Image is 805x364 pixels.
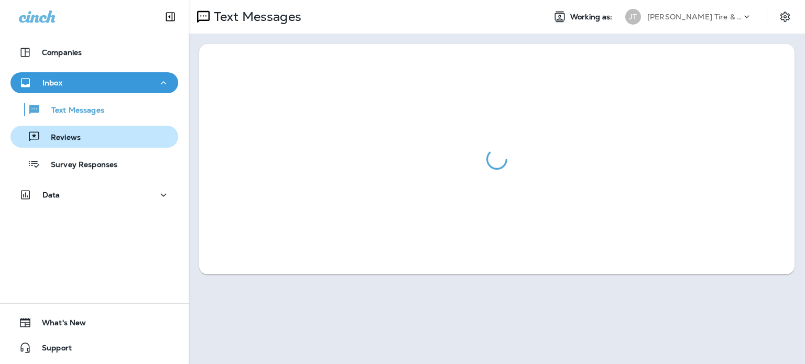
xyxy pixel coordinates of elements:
[42,79,62,87] p: Inbox
[10,126,178,148] button: Reviews
[210,9,301,25] p: Text Messages
[625,9,641,25] div: JT
[31,318,86,331] span: What's New
[10,153,178,175] button: Survey Responses
[10,98,178,120] button: Text Messages
[10,337,178,358] button: Support
[10,312,178,333] button: What's New
[42,48,82,57] p: Companies
[776,7,795,26] button: Settings
[31,344,72,356] span: Support
[40,133,81,143] p: Reviews
[42,191,60,199] p: Data
[10,42,178,63] button: Companies
[647,13,742,21] p: [PERSON_NAME] Tire & Auto
[156,6,185,27] button: Collapse Sidebar
[41,106,104,116] p: Text Messages
[40,160,117,170] p: Survey Responses
[10,184,178,205] button: Data
[10,72,178,93] button: Inbox
[570,13,615,21] span: Working as:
